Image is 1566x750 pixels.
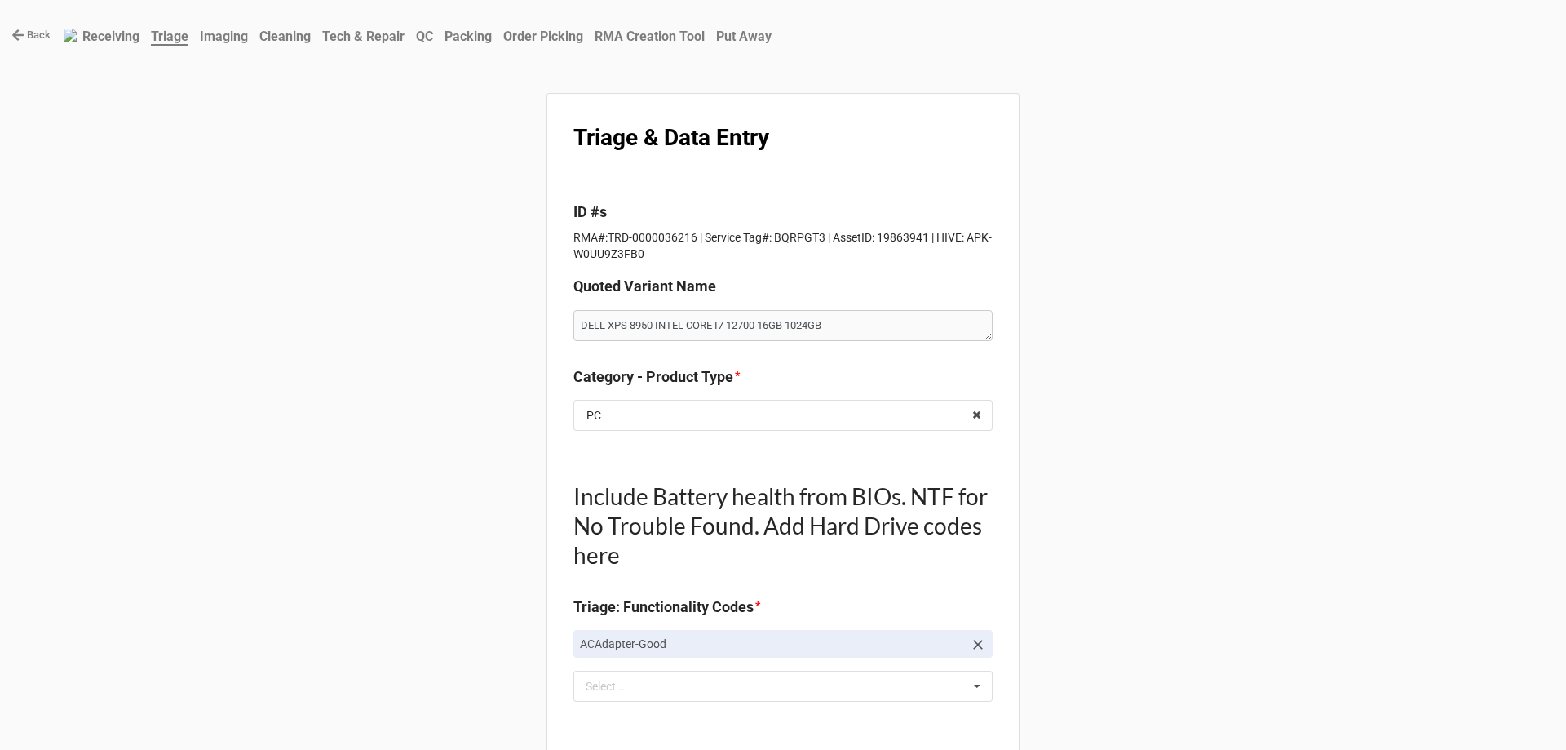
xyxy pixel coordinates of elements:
label: Category - Product Type [573,366,733,388]
b: Packing [445,29,492,44]
a: Packing [439,20,498,52]
a: Triage [145,20,194,52]
h1: Include Battery health from BIOs. NTF for No Trouble Found. Add Hard Drive codes here [573,482,993,570]
b: Imaging [200,29,248,44]
b: Tech & Repair [322,29,405,44]
b: ID #s [573,203,607,220]
b: Cleaning [259,29,311,44]
textarea: DELL XPS 8950 INTEL CORE I7 12700 16GB 1024GB [573,310,993,341]
b: QC [416,29,433,44]
a: Order Picking [498,20,589,52]
a: Tech & Repair [316,20,410,52]
a: Put Away [710,20,777,52]
b: Order Picking [503,29,583,44]
div: PC [586,410,601,421]
div: Select ... [582,677,652,695]
label: Triage: Functionality Codes [573,596,754,619]
b: Triage [151,29,188,46]
b: Put Away [716,29,772,44]
b: RMA Creation Tool [595,29,705,44]
a: RMA Creation Tool [589,20,710,52]
a: Receiving [77,20,145,52]
b: Triage & Data Entry [573,124,769,151]
p: RMA#:TRD-0000036216 | Service Tag#: BQRPGT3 | AssetID: 19863941 | HIVE: APK-W0UU9Z3FB0 [573,229,993,262]
label: Quoted Variant Name [573,275,716,298]
p: ACAdapter-Good [580,636,963,652]
a: QC [410,20,439,52]
a: Cleaning [254,20,316,52]
a: Back [11,27,51,43]
img: RexiLogo.png [64,29,77,42]
b: Receiving [82,29,139,44]
a: Imaging [194,20,254,52]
